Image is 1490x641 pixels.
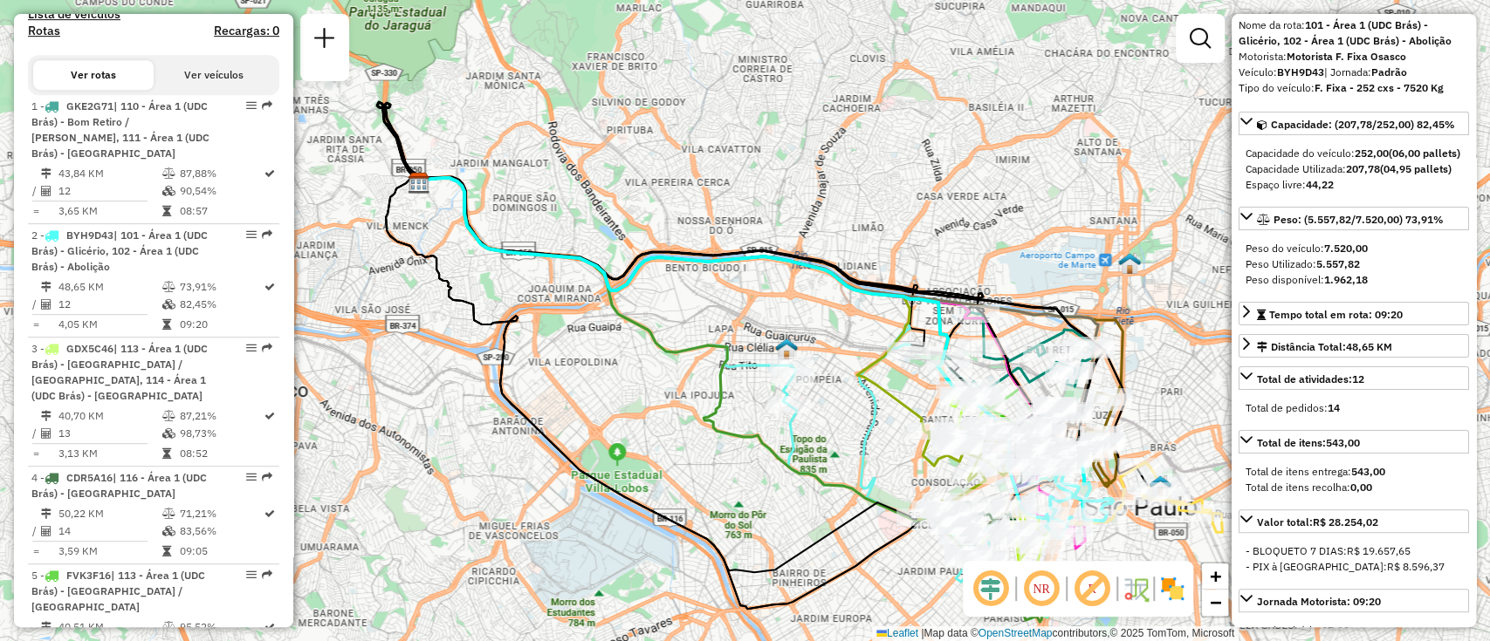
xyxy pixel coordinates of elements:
[58,202,161,220] td: 3,65 KM
[1239,17,1469,49] div: Nome da rota:
[31,522,40,540] td: /
[58,618,161,636] td: 40,51 KM
[262,343,272,353] em: Rota exportada
[1324,65,1407,78] span: | Jornada:
[31,445,40,462] td: =
[1020,568,1062,610] span: Ocultar NR
[246,100,257,111] em: Opções
[58,182,161,200] td: 12
[1239,589,1469,612] a: Jornada Motorista: 09:20
[214,24,279,38] h4: Recargas: 0
[1269,308,1403,321] span: Tempo total em rota: 09:20
[1246,256,1462,272] div: Peso Utilizado:
[31,296,40,313] td: /
[31,228,208,273] span: 2 -
[161,206,170,216] i: Tempo total em rota
[408,172,430,194] img: CDD São Paulo
[1274,213,1444,226] span: Peso: (5.557,82/7.520,00) 73,91%
[264,282,275,292] i: Rota otimizada
[31,425,40,442] td: /
[1355,147,1389,160] strong: 252,00
[31,99,209,160] span: | 110 - Área 1 (UDC Brás) - Bom Retiro / [PERSON_NAME], 111 - Área 1 (UDC Brás) - [GEOGRAPHIC_DATA]
[1071,568,1113,610] span: Exibir rótulo
[1158,575,1186,603] img: Exibir/Ocultar setores
[1239,112,1469,135] a: Capacidade: (207,78/252,00) 82,45%
[178,425,263,442] td: 98,73%
[1239,80,1469,96] div: Tipo do veículo:
[264,168,275,179] i: Rota otimizada
[58,542,161,560] td: 3,59 KM
[41,428,51,439] i: Total de Atividades
[1239,393,1469,423] div: Total de atividades:12
[31,316,40,333] td: =
[1346,162,1380,175] strong: 207,78
[246,472,257,482] em: Opções
[876,627,918,639] a: Leaflet
[28,7,279,22] h4: Lista de veículos
[161,282,175,292] i: % de utilização do peso
[31,202,40,220] td: =
[1246,272,1462,288] div: Peso disponível:
[1202,590,1228,616] a: Zoom out
[178,278,263,296] td: 73,91%
[1257,372,1364,385] span: Total de atividades:
[262,569,272,580] em: Rota exportada
[1350,481,1372,494] strong: 0,00
[178,407,263,425] td: 87,21%
[178,316,263,333] td: 09:20
[178,542,263,560] td: 09:05
[41,526,51,536] i: Total de Atividades
[1387,560,1445,573] span: R$ 8.596,37
[1246,177,1462,193] div: Espaço livre:
[1257,515,1378,530] div: Valor total:
[58,296,161,313] td: 12
[161,411,175,421] i: % de utilização do peso
[264,508,275,519] i: Rota otimizada
[1239,18,1452,47] strong: 101 - Área 1 (UDC Brás) - Glicério, 102 - Área 1 (UDC Brás) - Abolição
[178,445,263,462] td: 08:52
[1202,563,1228,590] a: Zoom in
[161,428,175,439] i: % de utilização da cubagem
[1210,591,1221,613] span: −
[262,472,272,482] em: Rota exportada
[41,168,51,179] i: Distância Total
[1239,139,1469,200] div: Capacidade: (207,78/252,00) 82,45%
[1271,118,1455,131] span: Capacidade: (207,78/252,00) 82,45%
[66,228,113,242] span: BYH9D43
[41,299,51,310] i: Total de Atividades
[161,319,170,330] i: Tempo total em rota
[1246,543,1462,559] div: - BLOQUETO 7 DIAS:
[1246,161,1462,177] div: Capacidade Utilizada:
[775,338,798,360] img: 613 UDC Full Lapa
[1306,178,1334,191] strong: 44,22
[178,505,263,522] td: 71,21%
[1257,435,1360,451] div: Total de itens:
[58,522,161,540] td: 14
[1246,480,1462,495] div: Total de itens recolha:
[872,626,1239,641] div: Map data © contributors,© 2025 TomTom, Microsoft
[31,471,207,500] span: 4 -
[1287,50,1406,63] strong: Motorista F. Fixa Osasco
[1380,162,1452,175] strong: (04,95 pallets)
[161,622,175,632] i: % de utilização do peso
[31,342,208,402] span: 3 -
[178,296,263,313] td: 82,45%
[1239,430,1469,453] a: Total de itens:543,00
[161,508,175,519] i: % de utilização do peso
[262,229,272,240] em: Rota exportada
[1246,559,1462,575] div: - PIX à [GEOGRAPHIC_DATA]:
[58,316,161,333] td: 4,05 KM
[1210,565,1221,587] span: +
[161,299,175,310] i: % de utilização da cubagem
[58,407,161,425] td: 40,70 KM
[246,343,257,353] em: Opções
[1315,81,1444,94] strong: F. Fixa - 252 cxs - 7520 Kg
[1246,242,1368,255] span: Peso do veículo:
[264,622,275,632] i: Rota otimizada
[1347,544,1411,557] span: R$ 19.657,65
[1328,401,1340,414] strong: 14
[31,228,208,273] span: | 101 - Área 1 (UDC Brás) - Glicério, 102 - Área 1 (UDC Brás) - Abolição
[1246,146,1462,161] div: Capacidade do veículo:
[31,542,40,560] td: =
[41,508,51,519] i: Distância Total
